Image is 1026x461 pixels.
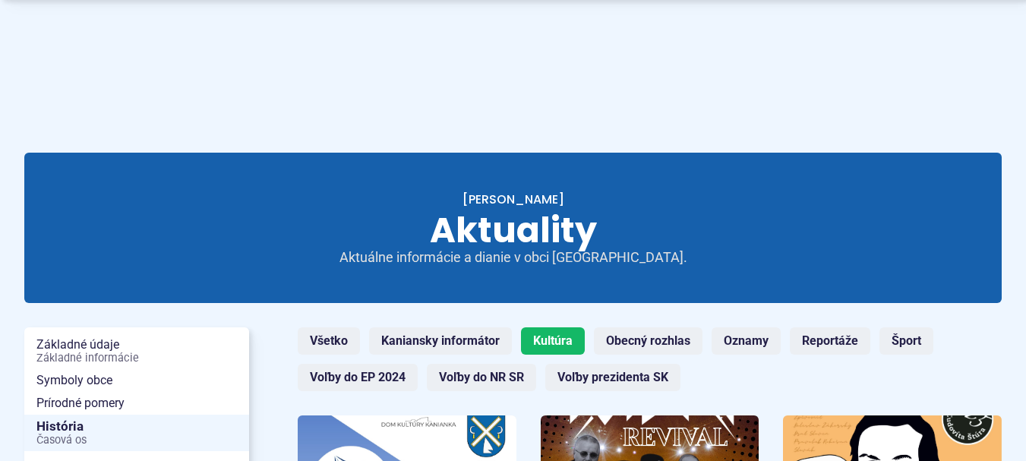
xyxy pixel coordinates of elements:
p: Aktuálne informácie a dianie v obci [GEOGRAPHIC_DATA]. [331,249,696,267]
a: Obecný rozhlas [594,327,702,355]
span: Časová os [36,434,237,447]
span: Základné údaje [36,333,237,369]
a: HistóriaČasová os [24,415,249,452]
a: Voľby do EP 2024 [298,364,418,391]
a: Voľby do NR SR [427,364,536,391]
a: Prírodné pomery [24,392,249,415]
a: Symboly obce [24,369,249,392]
a: Kultúra [521,327,585,355]
span: Prírodné pomery [36,392,237,415]
span: História [36,415,237,452]
a: Všetko [298,327,360,355]
a: Šport [879,327,933,355]
a: [PERSON_NAME] [462,191,564,208]
a: Voľby prezidenta SK [545,364,680,391]
a: Oznamy [712,327,781,355]
span: Symboly obce [36,369,237,392]
a: Reportáže [790,327,870,355]
a: Kaniansky informátor [369,327,512,355]
span: Aktuality [430,206,597,254]
a: Základné údajeZákladné informácie [24,333,249,369]
span: Základné informácie [36,352,237,365]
